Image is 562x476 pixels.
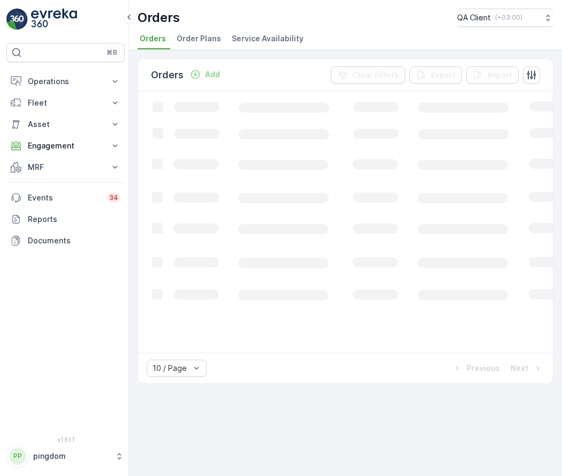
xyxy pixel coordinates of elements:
[28,214,120,225] p: Reports
[6,135,125,157] button: Engagement
[510,362,544,375] button: Next
[6,71,125,92] button: Operations
[31,9,77,30] img: logo_light-DOdMpM7g.png
[6,114,125,135] button: Asset
[6,209,125,230] a: Reports
[177,33,221,44] span: Order Plans
[6,445,125,467] button: PPpingdom
[331,66,405,84] button: Clear Filters
[9,448,26,465] div: PP
[467,363,500,374] p: Previous
[6,436,125,443] span: v 1.51.1
[6,9,28,30] img: logo
[28,235,120,246] p: Documents
[28,119,103,130] p: Asset
[451,362,501,375] button: Previous
[409,66,462,84] button: Export
[466,66,519,84] button: Import
[186,68,224,81] button: Add
[28,76,103,87] p: Operations
[28,192,101,203] p: Events
[33,451,110,462] p: pingdom
[28,98,103,108] p: Fleet
[6,187,125,209] a: Events34
[511,363,528,374] p: Next
[109,194,118,202] p: 34
[495,13,522,22] p: ( +03:00 )
[6,92,125,114] button: Fleet
[6,157,125,178] button: MRF
[352,70,399,80] p: Clear Filters
[205,69,220,80] p: Add
[140,33,166,44] span: Orders
[457,9,553,27] button: QA Client(+03:00)
[107,48,117,57] p: ⌘B
[488,70,512,80] p: Import
[232,33,303,44] span: Service Availability
[431,70,455,80] p: Export
[6,230,125,251] a: Documents
[28,140,103,151] p: Engagement
[151,68,184,83] p: Orders
[138,9,180,26] p: Orders
[457,12,491,23] p: QA Client
[28,162,103,173] p: MRF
